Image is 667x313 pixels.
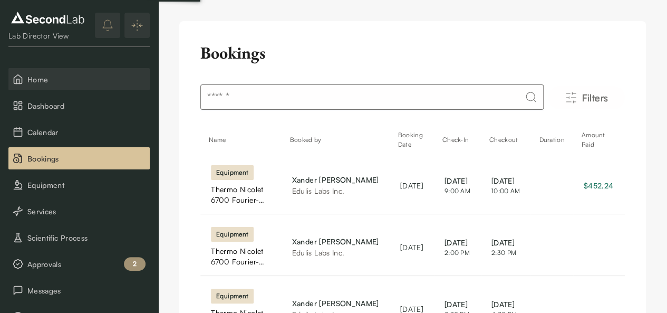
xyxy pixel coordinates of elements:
[584,181,613,190] span: $452.24
[548,86,625,109] button: Filters
[491,299,520,310] span: [DATE]
[211,289,254,303] div: equipment
[573,127,624,153] th: Amount Paid
[95,13,120,38] button: notifications
[211,184,271,205] div: Thermo Nicolet 6700 Fourier-Transform IR Spectrometer
[27,259,146,270] span: Approvals
[444,248,470,258] span: 2:00 PM
[8,200,150,222] button: Services
[491,237,520,248] span: [DATE]
[8,68,150,90] button: Home
[27,153,146,164] span: Bookings
[27,206,146,217] span: Services
[434,127,481,153] th: Check-In
[444,299,470,310] span: [DATE]
[491,175,520,186] span: [DATE]
[8,253,150,275] button: Approvals
[444,186,470,196] span: 9:00 AM
[211,227,271,267] a: equipmentThermo Nicolet 6700 Fourier-Transform IR Spectrometer
[27,100,146,111] span: Dashboard
[491,186,520,196] span: 10:00 AM
[124,13,150,38] button: Expand/Collapse sidebar
[124,257,146,271] div: 2
[8,147,150,169] button: Bookings
[444,237,470,248] span: [DATE]
[8,10,87,26] img: logo
[8,279,150,301] button: Messages
[282,127,390,153] th: Booked by
[8,31,87,41] div: Lab Director View
[211,165,254,180] div: equipment
[292,247,379,258] div: Edulis Labs Inc.
[27,179,146,191] span: Equipment
[481,127,530,153] th: Checkout
[400,242,423,253] div: [DATE]
[8,94,150,117] button: Dashboard
[27,232,146,243] span: Scientific Process
[390,127,434,153] th: Booking Date
[491,248,520,258] span: 2:30 PM
[211,165,271,205] a: equipmentThermo Nicolet 6700 Fourier-Transform IR Spectrometer
[8,174,150,196] button: Equipment
[8,226,150,249] button: Scientific Process
[530,127,573,153] th: Duration
[27,74,146,85] span: Home
[292,174,379,185] div: Xander [PERSON_NAME]
[292,236,379,247] div: Xander [PERSON_NAME]
[8,121,150,143] button: Calendar
[211,227,254,242] div: equipment
[27,127,146,138] span: Calendar
[200,42,266,63] h2: Bookings
[292,298,379,309] div: Xander [PERSON_NAME]
[400,180,423,191] div: [DATE]
[292,185,379,196] div: Edulis Labs Inc.
[582,90,608,105] span: Filters
[211,246,271,267] div: Thermo Nicolet 6700 Fourier-Transform IR Spectrometer
[444,175,470,186] span: [DATE]
[200,127,282,153] th: Name
[27,285,146,296] span: Messages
